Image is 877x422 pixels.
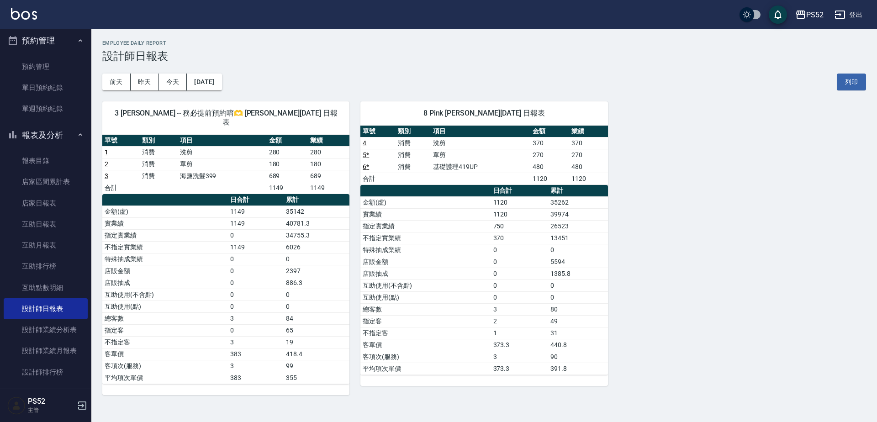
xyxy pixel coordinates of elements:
[187,74,222,90] button: [DATE]
[140,170,177,182] td: 消費
[4,98,88,119] a: 單週預約紀錄
[569,161,608,173] td: 480
[431,161,530,173] td: 基礎護理419UP
[491,280,549,291] td: 0
[284,217,349,229] td: 40781.3
[28,406,74,414] p: 主管
[284,206,349,217] td: 35142
[4,298,88,319] a: 設計師日報表
[308,146,349,158] td: 280
[360,244,491,256] td: 特殊抽成業績
[396,161,431,173] td: 消費
[102,301,228,312] td: 互助使用(點)
[284,241,349,253] td: 6026
[548,256,608,268] td: 5594
[102,265,228,277] td: 店販金額
[228,265,283,277] td: 0
[7,396,26,415] img: Person
[360,268,491,280] td: 店販抽成
[284,312,349,324] td: 84
[396,126,431,137] th: 類別
[548,363,608,375] td: 391.8
[360,351,491,363] td: 客項次(服務)
[228,312,283,324] td: 3
[4,277,88,298] a: 互助點數明細
[28,397,74,406] h5: PS52
[360,232,491,244] td: 不指定實業績
[831,6,866,23] button: 登出
[548,196,608,208] td: 35262
[792,5,827,24] button: PS52
[102,135,349,194] table: a dense table
[102,324,228,336] td: 指定客
[491,232,549,244] td: 370
[569,173,608,185] td: 1120
[548,291,608,303] td: 0
[228,229,283,241] td: 0
[178,146,267,158] td: 洗剪
[102,372,228,384] td: 平均項次單價
[102,74,131,90] button: 前天
[267,135,308,147] th: 金額
[491,196,549,208] td: 1120
[284,360,349,372] td: 99
[284,372,349,384] td: 355
[491,303,549,315] td: 3
[308,158,349,170] td: 180
[360,291,491,303] td: 互助使用(點)
[360,196,491,208] td: 金額(虛)
[548,208,608,220] td: 39974
[284,324,349,336] td: 65
[491,208,549,220] td: 1120
[105,172,108,179] a: 3
[360,280,491,291] td: 互助使用(不含點)
[4,56,88,77] a: 預約管理
[284,194,349,206] th: 累計
[284,277,349,289] td: 886.3
[548,232,608,244] td: 13451
[491,363,549,375] td: 373.3
[360,303,491,315] td: 總客數
[491,256,549,268] td: 0
[548,315,608,327] td: 49
[228,217,283,229] td: 1149
[228,277,283,289] td: 0
[491,351,549,363] td: 3
[548,303,608,315] td: 80
[284,265,349,277] td: 2397
[102,40,866,46] h2: Employee Daily Report
[102,229,228,241] td: 指定實業績
[11,8,37,20] img: Logo
[102,182,140,194] td: 合計
[4,319,88,340] a: 設計師業績分析表
[360,185,608,375] table: a dense table
[228,324,283,336] td: 0
[530,149,569,161] td: 270
[360,208,491,220] td: 實業績
[4,362,88,383] a: 設計師排行榜
[4,214,88,235] a: 互助日報表
[396,149,431,161] td: 消費
[4,77,88,98] a: 單日預約紀錄
[548,220,608,232] td: 26523
[308,170,349,182] td: 689
[4,150,88,171] a: 報表目錄
[360,220,491,232] td: 指定實業績
[102,217,228,229] td: 實業績
[102,312,228,324] td: 總客數
[228,289,283,301] td: 0
[228,206,283,217] td: 1149
[308,135,349,147] th: 業績
[102,50,866,63] h3: 設計師日報表
[284,229,349,241] td: 34755.3
[102,253,228,265] td: 特殊抽成業績
[102,360,228,372] td: 客項次(服務)
[102,277,228,289] td: 店販抽成
[102,206,228,217] td: 金額(虛)
[360,126,396,137] th: 單號
[178,135,267,147] th: 項目
[548,351,608,363] td: 90
[228,360,283,372] td: 3
[360,339,491,351] td: 客單價
[363,139,366,147] a: 4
